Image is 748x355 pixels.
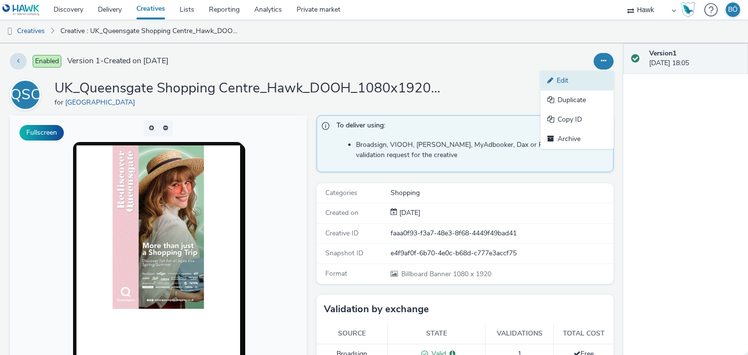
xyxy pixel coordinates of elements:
strong: Version 1 [649,49,676,58]
button: Fullscreen [19,125,64,141]
li: Broadsign, VIOOH, [PERSON_NAME], MyAdbooker, Dax or Phenix Digital: send a validation request for... [356,140,608,160]
div: e4f9af0f-6b70-4e0c-b68d-c777e3accf75 [391,248,613,258]
a: QSC [10,90,45,99]
a: Edit [541,71,614,90]
span: [DATE] [397,208,420,217]
span: 1080 x 1920 [400,269,491,279]
img: Advertisement preview [103,30,194,194]
div: [DATE] 18:05 [649,49,740,69]
span: for [55,98,65,107]
div: Shopping [391,188,613,198]
span: Created on [325,208,358,217]
img: dooh [5,27,15,36]
a: [GEOGRAPHIC_DATA] [65,98,139,107]
a: Archive [541,129,614,149]
span: Enabled [33,55,61,68]
div: QSC [10,81,40,108]
img: undefined Logo [2,4,40,16]
h3: Validation by exchange [324,302,429,317]
span: Billboard Banner [401,269,453,279]
span: Snapshot ID [325,248,363,258]
div: faaa0f93-f3a7-48e3-8f68-4449f49bad41 [391,229,613,238]
a: Hawk Academy [681,2,699,18]
a: Creative : UK_Queensgate Shopping Centre_Hawk_DOOH_1080x1920_11/08/2025 [56,19,243,43]
h1: UK_Queensgate Shopping Centre_Hawk_DOOH_1080x1920_11/08/2025 [55,79,444,98]
span: Format [325,269,347,278]
span: Categories [325,188,357,197]
span: To deliver using: [337,121,603,133]
span: Creative ID [325,229,358,238]
th: State [388,324,486,344]
a: Duplicate [541,90,614,110]
th: Source [317,324,388,344]
th: Total cost [554,324,614,344]
a: Copy ID [541,110,614,129]
span: Version 1 - Created on [DATE] [67,55,168,67]
div: BÖ [728,2,738,17]
th: Validations [486,324,554,344]
img: Hawk Academy [681,2,695,18]
div: Creation 11 August 2025, 18:05 [397,208,420,218]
